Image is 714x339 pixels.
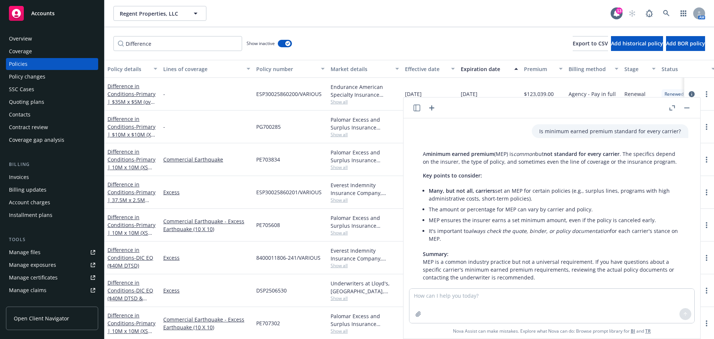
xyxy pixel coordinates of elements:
div: Everest Indemnity Insurance Company, [GEOGRAPHIC_DATA], Amwins [331,247,399,262]
button: Lines of coverage [160,60,253,78]
a: Coverage gap analysis [6,134,98,146]
span: ESP30025860200/VARIOUS [256,90,322,98]
span: [DATE] [405,90,422,98]
div: Coverage [9,45,32,57]
span: Show all [331,164,399,170]
input: Filter by keyword... [113,36,242,51]
div: Effective date [405,65,447,73]
div: Palomar Excess and Surplus Insurance Company, [GEOGRAPHIC_DATA], Amwins [331,116,399,131]
button: Effective date [402,60,458,78]
a: Difference in Conditions [107,181,155,211]
div: Market details [331,65,391,73]
div: Manage BORs [9,297,44,309]
a: Quoting plans [6,96,98,108]
em: For general informational purposes only. For legal or compliance questions, please confirm with t... [423,288,672,303]
a: Commercial Earthquake - Excess Earthquake (10 X 10) [163,217,250,233]
a: circleInformation [687,90,696,99]
a: more [702,90,711,99]
a: Difference in Conditions [107,279,153,310]
button: Stage [621,60,659,78]
span: Summary: [423,250,448,258]
a: Policy changes [6,71,98,83]
div: Stage [624,65,647,73]
a: Commercial Earthquake [163,156,250,163]
li: The amount or percentage for MEP can vary by carrier and policy. [429,204,681,215]
div: Contacts [9,109,30,121]
span: Show all [331,197,399,203]
span: Many, but not all, carriers [429,187,495,194]
li: set an MEP for certain policies (e.g., surplus lines, programs with high administrative costs, sh... [429,185,681,204]
a: Difference in Conditions [107,83,156,113]
span: Add historical policy [611,40,663,47]
div: Everest Indemnity Insurance Company, [GEOGRAPHIC_DATA] [331,181,399,197]
a: Manage files [6,246,98,258]
a: Manage exposures [6,259,98,271]
span: Regent Properties, LLC [120,10,184,17]
div: Coverage gap analysis [9,134,64,146]
em: always check the quote, binder, or policy documentation [469,227,610,234]
div: 13 [616,7,623,14]
span: Accounts [31,10,55,16]
a: more [702,221,711,230]
span: Open Client Navigator [14,314,69,322]
a: Contacts [6,109,98,121]
button: Add historical policy [611,36,663,51]
a: Overview [6,33,98,45]
div: Policies [9,58,28,70]
a: Accounts [6,3,98,24]
a: Difference in Conditions [107,246,153,269]
a: Invoices [6,171,98,183]
a: Search [659,6,674,21]
span: - [163,123,165,131]
span: - Primary | 10M x 10M (XS over AFM) [107,156,155,179]
span: ESP30025860201/VARIOUS [256,188,322,196]
div: Installment plans [9,209,52,221]
a: more [702,122,711,131]
a: SSC Cases [6,83,98,95]
div: Billing method [569,65,610,73]
span: Agency - Pay in full [569,90,616,98]
div: Account charges [9,196,50,208]
a: Commercial Earthquake - Excess Earthquake (10 X 10) [163,316,250,331]
p: Is minimum earned premium standard for every carrier? [539,127,681,135]
p: A (MEP) is but . The specifics depend on the insurer, the type of policy, and sometimes even the ... [423,150,681,166]
span: Renewed [665,91,684,97]
button: Add BOR policy [666,36,705,51]
div: Billing [6,161,98,168]
div: Palomar Excess and Surplus Insurance Company, [GEOGRAPHIC_DATA], Amwins [331,214,399,230]
a: BI [631,328,635,334]
div: Billing updates [9,184,46,196]
button: Export to CSV [573,36,608,51]
a: TR [645,328,651,334]
span: Show all [331,131,399,138]
span: Show inactive [247,40,275,47]
button: Regent Properties, LLC [113,6,206,21]
button: Policy details [104,60,160,78]
button: Premium [521,60,566,78]
a: Manage BORs [6,297,98,309]
a: Switch app [676,6,691,21]
a: Start snowing [625,6,640,21]
span: - DIC EQ ($40M DTSD & APTS) [107,287,153,310]
a: Manage claims [6,284,98,296]
span: [DATE] [461,90,477,98]
a: Difference in Conditions [107,214,155,244]
span: $123,039.00 [524,90,554,98]
button: Billing method [566,60,621,78]
button: Expiration date [458,60,521,78]
a: Billing updates [6,184,98,196]
span: Export to CSV [573,40,608,47]
span: DSP2506530 [256,287,287,294]
div: Invoices [9,171,29,183]
span: PE707302 [256,319,280,327]
span: - Primary | 10M x 10M (XS over AFM) [107,221,155,244]
span: - Primary | 37.5M x 2.5M (over AIG) [107,189,155,211]
div: Manage files [9,246,41,258]
span: Show all [331,295,399,301]
span: Show all [331,262,399,269]
a: more [702,155,711,164]
span: minimum earned premium [426,150,494,157]
div: Policy changes [9,71,45,83]
span: Nova Assist can make mistakes. Explore what Nova can do: Browse prompt library for and [406,323,697,339]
